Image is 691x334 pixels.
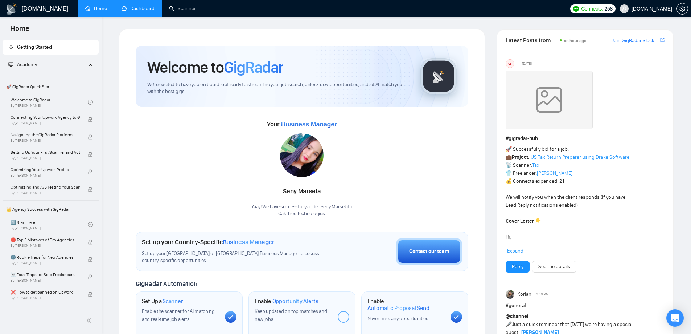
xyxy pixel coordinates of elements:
span: Academy [17,61,37,68]
img: 1698919173900-IMG-20231024-WA0027.jpg [280,133,324,177]
span: [DATE] [522,60,532,67]
span: an hour ago [564,38,587,43]
span: 🌚 Rookie Traps for New Agencies [11,254,80,261]
span: Your [267,120,337,128]
a: homeHome [85,5,107,12]
span: Business Manager [281,121,337,128]
a: 1️⃣ Start HereBy[PERSON_NAME] [11,217,88,233]
button: setting [676,3,688,15]
span: Never miss any opportunities. [367,315,429,322]
h1: # general [506,302,665,310]
span: lock [88,117,93,122]
span: By [PERSON_NAME] [11,244,80,248]
span: By [PERSON_NAME] [11,138,80,143]
strong: Cover Letter 👇 [506,218,541,224]
div: Contact our team [409,248,449,255]
span: lock [88,169,93,174]
button: Contact our team [396,238,462,265]
span: lock [88,292,93,297]
a: Reply [512,263,523,271]
span: Optimizing Your Upwork Profile [11,166,80,173]
span: Optimizing and A/B Testing Your Scanner for Better Results [11,184,80,191]
img: gigradar-logo.png [420,58,457,94]
span: Business Manager [223,238,275,246]
span: 2:00 PM [536,291,549,298]
a: See the details [538,263,570,271]
span: Enable the scanner for AI matching and real-time job alerts. [142,308,215,322]
a: Tax [532,162,539,168]
span: By [PERSON_NAME] [11,261,80,265]
a: dashboardDashboard [122,5,155,12]
a: [PERSON_NAME] [537,170,572,176]
img: weqQh+iSagEgQAAAABJRU5ErkJggg== [506,71,593,129]
span: Korlan [517,290,531,298]
span: check-circle [88,100,93,105]
strong: Project: [512,154,530,160]
a: Join GigRadar Slack Community [612,37,659,45]
button: Reply [506,261,530,273]
span: We're excited to have you on board. Get ready to streamline your job search, unlock new opportuni... [147,81,409,95]
span: lock [88,240,93,245]
span: lock [88,152,93,157]
span: Set up your [GEOGRAPHIC_DATA] or [GEOGRAPHIC_DATA] Business Manager to access country-specific op... [142,250,334,264]
span: 👑 Agency Success with GigRadar [3,202,98,217]
span: Keep updated on top matches and new jobs. [255,308,327,322]
span: @channel [506,313,528,319]
span: Home [4,23,35,39]
h1: Set Up a [142,298,183,305]
h1: Enable [367,298,445,312]
h1: # gigradar-hub [506,134,665,142]
div: Open Intercom Messenger [666,309,684,327]
span: 258 [605,5,613,13]
span: By [PERSON_NAME] [11,156,80,160]
span: Latest Posts from the GigRadar Community [506,36,558,45]
div: Yaay! We have successfully added Seny Marsela to [251,204,352,217]
span: By [PERSON_NAME] [11,296,80,300]
h1: Welcome to [147,57,283,77]
span: fund-projection-screen [8,62,13,67]
span: ⛔ Top 3 Mistakes of Pro Agencies [11,236,80,244]
span: lock [88,134,93,140]
span: GigRadar Automation [136,280,197,288]
span: Scanner [163,298,183,305]
span: Expand [507,248,523,254]
span: 🚀 GigRadar Quick Start [3,80,98,94]
span: lock [88,257,93,262]
span: lock [88,187,93,192]
span: Setting Up Your First Scanner and Auto-Bidder [11,149,80,156]
a: searchScanner [169,5,196,12]
img: logo [6,3,17,15]
button: See the details [532,261,576,273]
img: Korlan [506,290,514,299]
span: By [PERSON_NAME] [11,278,80,283]
h1: Set up your Country-Specific [142,238,275,246]
span: 🎤 [506,321,512,327]
span: Opportunity Alerts [272,298,318,305]
span: Connects: [581,5,603,13]
a: export [660,37,665,44]
span: By [PERSON_NAME] [11,173,80,178]
span: Academy [8,61,37,68]
li: Getting Started [3,40,99,55]
a: Welcome to GigRadarBy[PERSON_NAME] [11,94,88,110]
h1: Enable [255,298,318,305]
div: Seny Marsela [251,185,352,198]
span: ☠️ Fatal Traps for Solo Freelancers [11,271,80,278]
span: Automatic Proposal Send [367,305,429,312]
span: lock [88,274,93,279]
span: Getting Started [17,44,52,50]
span: export [660,37,665,43]
div: US [506,60,514,68]
a: setting [676,6,688,12]
p: Oak-Tree Technologies . [251,210,352,217]
img: upwork-logo.png [573,6,579,12]
span: Navigating the GigRadar Platform [11,131,80,138]
span: Connecting Your Upwork Agency to GigRadar [11,114,80,121]
span: GigRadar [224,57,283,77]
span: check-circle [88,222,93,227]
span: user [622,6,627,11]
span: By [PERSON_NAME] [11,121,80,125]
a: US Tax Return Preparer using Drake Software [531,154,629,160]
span: rocket [8,44,13,49]
span: double-left [86,317,94,324]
